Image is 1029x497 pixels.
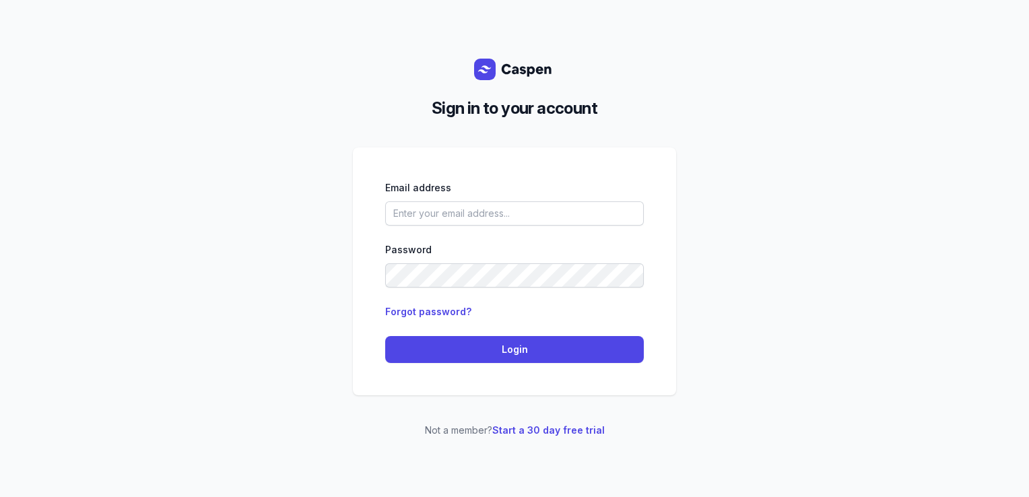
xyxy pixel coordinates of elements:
[385,201,644,226] input: Enter your email address...
[385,180,644,196] div: Email address
[385,306,471,317] a: Forgot password?
[353,422,676,438] p: Not a member?
[492,424,605,436] a: Start a 30 day free trial
[385,242,644,258] div: Password
[393,341,636,358] span: Login
[364,96,665,121] h2: Sign in to your account
[385,336,644,363] button: Login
